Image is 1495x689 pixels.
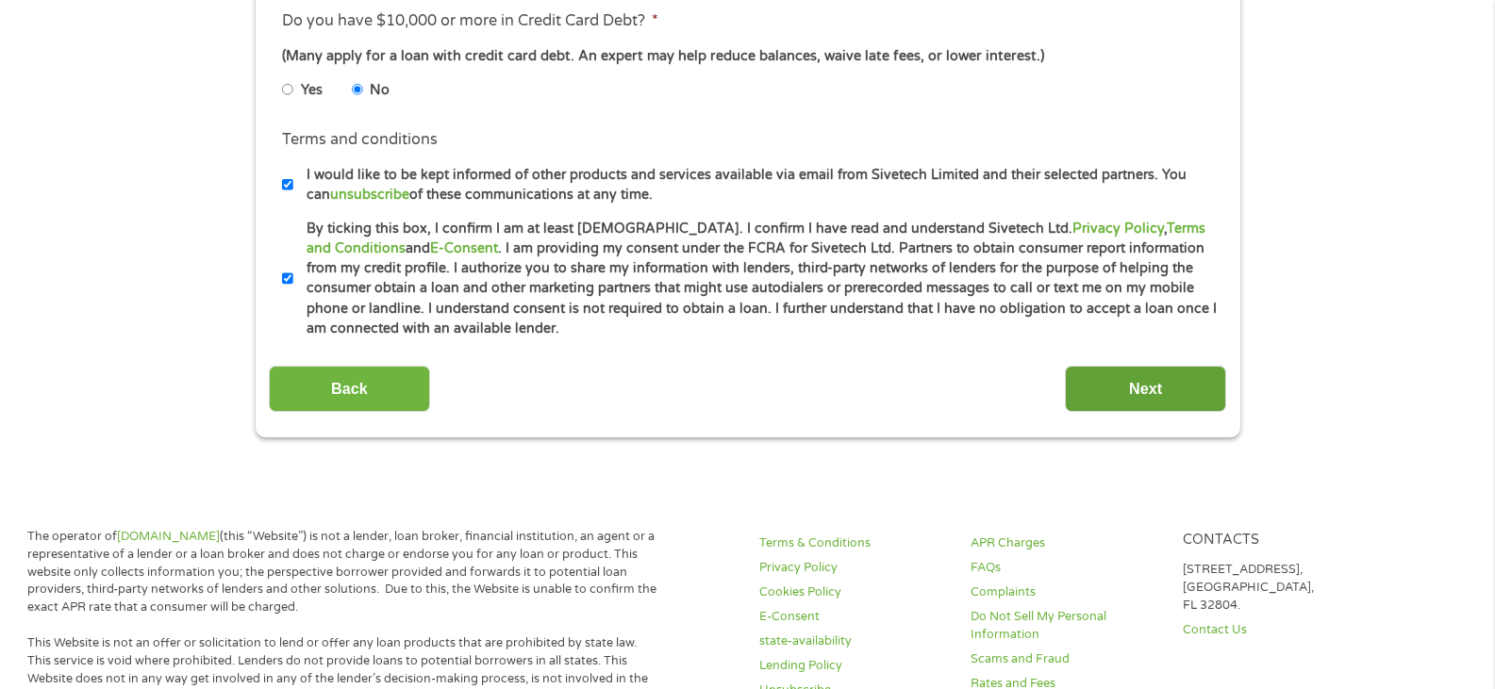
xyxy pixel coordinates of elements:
a: APR Charges [971,534,1159,552]
a: Contact Us [1183,621,1371,639]
a: Privacy Policy [1072,221,1164,237]
label: No [370,80,390,101]
label: Do you have $10,000 or more in Credit Card Debt? [282,11,658,31]
input: Back [269,366,430,412]
label: I would like to be kept informed of other products and services available via email from Sivetech... [293,165,1219,205]
a: Complaints [971,583,1159,601]
a: [DOMAIN_NAME] [117,529,220,544]
a: Do Not Sell My Personal Information [971,608,1159,644]
label: Yes [301,80,323,101]
a: E-Consent [759,608,948,626]
a: Scams and Fraud [971,650,1159,668]
a: Terms & Conditions [759,534,948,552]
a: unsubscribe [330,187,409,203]
a: Lending Policy [759,657,948,675]
a: Privacy Policy [759,559,948,577]
p: [STREET_ADDRESS], [GEOGRAPHIC_DATA], FL 32804. [1183,561,1371,615]
a: state-availability [759,632,948,650]
input: Next [1065,366,1226,412]
a: Terms and Conditions [307,221,1205,256]
label: Terms and conditions [282,130,438,150]
a: Cookies Policy [759,583,948,601]
a: FAQs [971,559,1159,577]
a: E-Consent [430,240,498,256]
div: (Many apply for a loan with credit card debt. An expert may help reduce balances, waive late fees... [282,46,1212,67]
label: By ticking this box, I confirm I am at least [DEMOGRAPHIC_DATA]. I confirm I have read and unders... [293,219,1219,339]
p: The operator of (this “Website”) is not a lender, loan broker, financial institution, an agent or... [27,528,663,616]
h4: Contacts [1183,532,1371,550]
